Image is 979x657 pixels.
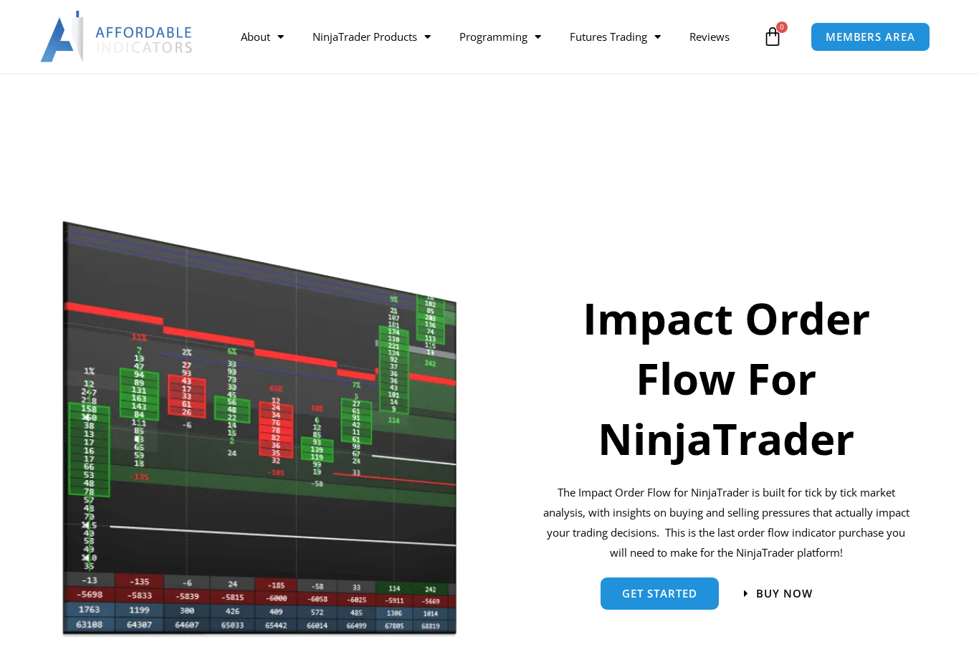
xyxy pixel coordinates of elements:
a: NinjaTrader Products [298,20,445,53]
a: Futures Trading [555,20,675,53]
a: get started [601,577,719,610]
span: MEMBERS AREA [826,32,915,42]
img: LogoAI | Affordable Indicators – NinjaTrader [40,11,194,62]
a: 0 [741,16,804,57]
h1: Impact Order Flow For NinjaTrader [540,288,912,469]
a: MEMBERS AREA [811,22,930,52]
a: About [226,20,298,53]
nav: Menu [226,20,759,53]
span: get started [622,588,697,599]
img: Orderflow | Affordable Indicators – NinjaTrader [62,217,459,641]
a: Reviews [675,20,744,53]
span: 0 [776,21,788,33]
a: Programming [445,20,555,53]
span: Buy now [756,588,813,599]
a: Buy now [744,588,813,599]
p: The Impact Order Flow for NinjaTrader is built for tick by tick market analysis, with insights on... [540,483,912,562]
